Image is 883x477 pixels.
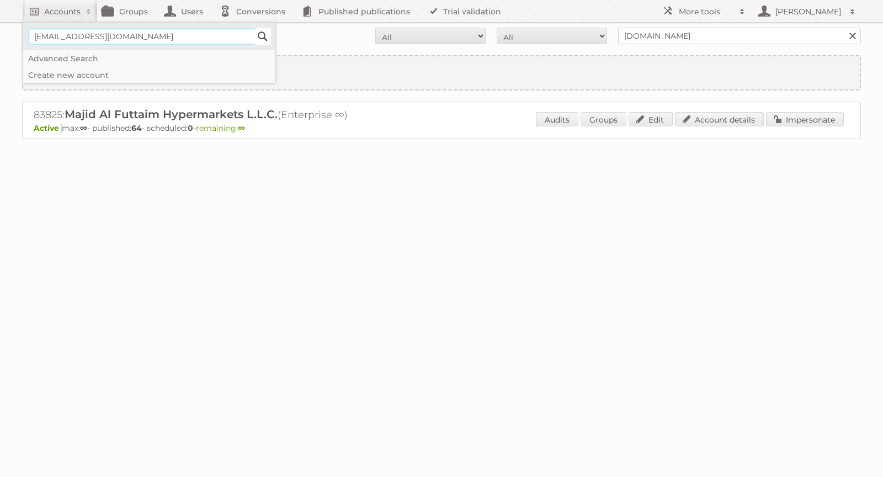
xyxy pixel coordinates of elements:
h2: More tools [679,6,734,17]
h2: [PERSON_NAME] [773,6,844,17]
a: Create new account [23,67,275,83]
strong: 0 [188,123,193,133]
a: Impersonate [766,112,844,126]
h2: 83825: (Enterprise ∞) [34,108,420,122]
p: max: - published: - scheduled: - [34,123,849,133]
span: Active [34,123,62,133]
strong: ∞ [238,123,245,133]
a: Groups [581,112,626,126]
a: Advanced Search [23,50,275,67]
h2: Accounts [44,6,81,17]
input: Search [254,28,271,45]
span: remaining: [196,123,245,133]
strong: ∞ [80,123,87,133]
a: Audits [536,112,578,126]
span: Majid Al Futtaim Hypermarkets L.L.C. [65,108,278,121]
a: Edit [629,112,673,126]
strong: 64 [131,123,142,133]
a: Create new account [23,56,860,89]
a: Account details [675,112,764,126]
